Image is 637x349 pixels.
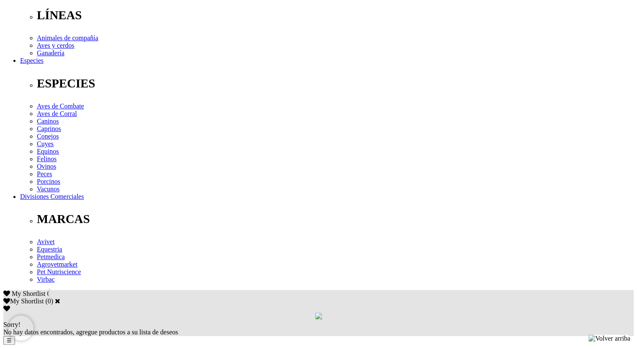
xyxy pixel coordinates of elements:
span: 0 [47,290,50,297]
a: Pet Nutriscience [37,268,81,275]
a: Petmedica [37,253,65,260]
a: Virbac [37,276,55,283]
a: Caprinos [37,125,61,132]
a: Peces [37,170,52,177]
a: Aves y cerdos [37,42,74,49]
span: ( ) [45,298,53,305]
a: Aves de Combate [37,103,84,110]
a: Agrovetmarket [37,261,77,268]
iframe: Brevo live chat [8,316,34,341]
div: No hay datos encontrados, agregue productos a su lista de deseos [3,321,634,336]
a: Caninos [37,118,59,125]
a: Divisiones Comerciales [20,193,84,200]
a: Ovinos [37,163,56,170]
a: Cuyes [37,140,54,147]
button: ☰ [3,336,15,345]
a: Felinos [37,155,57,162]
p: MARCAS [37,212,634,226]
a: Equestria [37,246,62,253]
label: 0 [48,298,51,305]
a: Equinos [37,148,59,155]
span: My Shortlist [12,290,45,297]
p: LÍNEAS [37,8,634,22]
a: Animales de compañía [37,34,98,41]
a: Cerrar [55,298,60,304]
a: Especies [20,57,44,64]
a: Aves de Corral [37,110,77,117]
a: Ganadería [37,49,64,56]
label: My Shortlist [3,298,44,305]
a: Conejos [37,133,59,140]
img: Volver arriba [588,335,630,342]
span: Sorry! [3,321,21,328]
a: Porcinos [37,178,60,185]
a: Avivet [37,238,54,245]
a: Vacunos [37,185,59,192]
img: loading.gif [315,313,322,319]
p: ESPECIES [37,77,634,90]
